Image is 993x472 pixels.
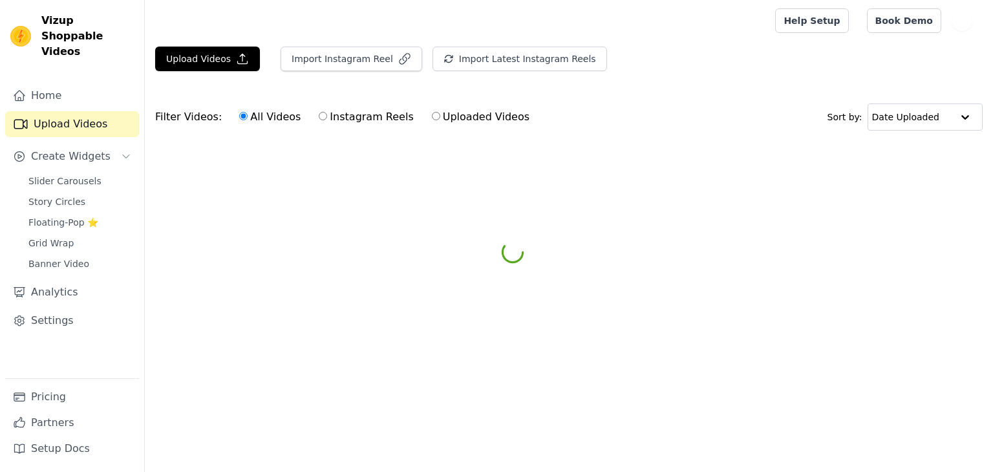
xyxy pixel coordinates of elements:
label: Instagram Reels [318,109,414,125]
a: Setup Docs [5,436,139,462]
label: All Videos [239,109,301,125]
a: Settings [5,308,139,334]
img: Vizup [10,26,31,47]
a: Banner Video [21,255,139,273]
span: Slider Carousels [28,175,101,188]
div: Sort by: [827,103,983,131]
input: Uploaded Videos [432,112,440,120]
span: Floating-Pop ⭐ [28,216,98,229]
button: Import Latest Instagram Reels [432,47,607,71]
button: Upload Videos [155,47,260,71]
span: Story Circles [28,195,85,208]
a: Home [5,83,139,109]
button: Import Instagram Reel [281,47,422,71]
a: Floating-Pop ⭐ [21,213,139,231]
a: Story Circles [21,193,139,211]
input: All Videos [239,112,248,120]
button: Create Widgets [5,144,139,169]
a: Book Demo [867,8,941,33]
a: Pricing [5,384,139,410]
a: Grid Wrap [21,234,139,252]
label: Uploaded Videos [431,109,530,125]
a: Partners [5,410,139,436]
input: Instagram Reels [319,112,327,120]
a: Upload Videos [5,111,139,137]
div: Filter Videos: [155,102,537,132]
a: Analytics [5,279,139,305]
span: Banner Video [28,257,89,270]
span: Create Widgets [31,149,111,164]
span: Grid Wrap [28,237,74,250]
a: Help Setup [775,8,848,33]
a: Slider Carousels [21,172,139,190]
span: Vizup Shoppable Videos [41,13,134,59]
